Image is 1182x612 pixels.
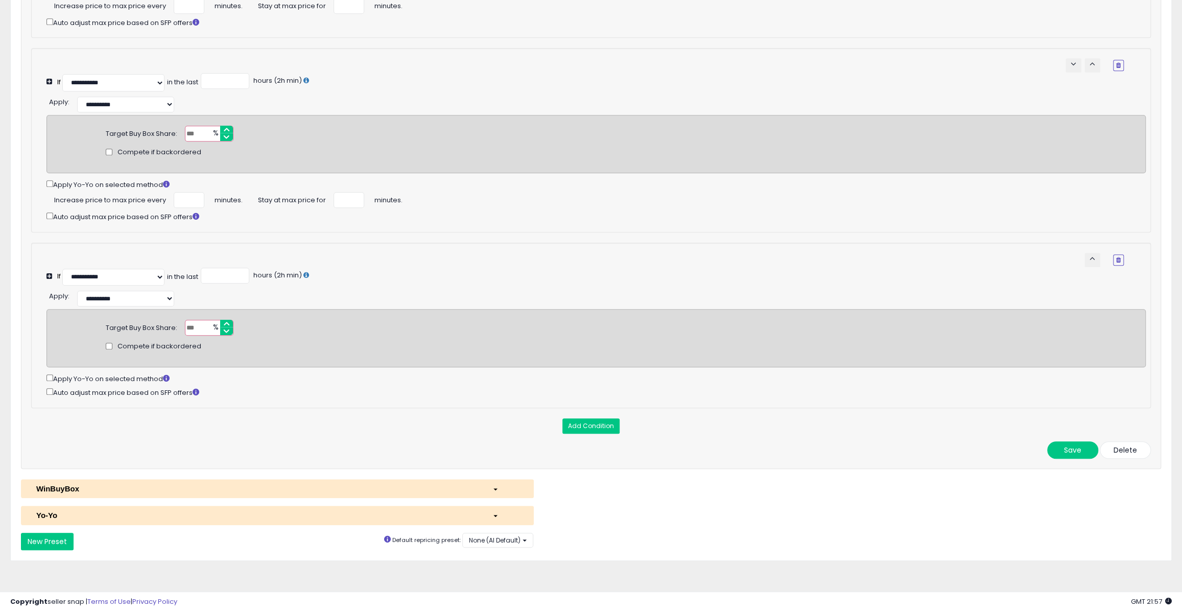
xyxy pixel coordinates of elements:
span: Increase price to max price every [54,192,166,205]
div: Auto adjust max price based on SFP offers [46,386,1146,397]
span: Compete if backordered [117,342,201,351]
span: hours (2h min) [252,76,302,85]
span: Apply [49,97,68,107]
button: keyboard_arrow_up [1084,58,1100,73]
div: Apply Yo-Yo on selected method [46,178,1146,190]
div: Target Buy Box Share: [106,126,177,139]
span: Compete if backordered [117,148,201,157]
button: New Preset [21,533,74,550]
span: hours (2h min) [252,270,302,280]
span: minutes. [374,192,403,205]
button: Save [1047,441,1098,459]
small: Default repricing preset: [392,536,461,544]
div: Auto adjust max price based on SFP offers [46,210,1146,222]
div: in the last [167,78,198,87]
span: None (AI Default) [469,536,521,545]
div: Apply Yo-Yo on selected method [46,372,1146,384]
span: Stay at max price for [258,192,326,205]
span: keyboard_arrow_down [1069,59,1078,69]
a: Privacy Policy [132,597,177,606]
span: % [207,320,223,336]
div: : [49,94,69,107]
button: Add Condition [562,418,620,434]
span: minutes. [215,192,243,205]
button: Yo-Yo [21,506,534,525]
strong: Copyright [10,597,48,606]
button: WinBuyBox [21,479,534,498]
a: Terms of Use [87,597,131,606]
span: Apply [49,291,68,301]
span: % [207,126,223,142]
span: keyboard_arrow_up [1088,59,1097,69]
i: Remove Condition [1116,62,1121,68]
span: keyboard_arrow_up [1088,254,1097,264]
div: Yo-Yo [29,510,485,521]
button: None (AI Default) [462,533,533,548]
div: seller snap | | [10,597,177,607]
div: Target Buy Box Share: [106,320,177,333]
div: WinBuyBox [29,483,485,494]
div: Auto adjust max price based on SFP offers [46,16,1146,28]
i: Remove Condition [1116,257,1121,263]
div: : [49,288,69,301]
span: 2025-10-8 21:57 GMT [1131,597,1172,606]
button: keyboard_arrow_down [1066,58,1081,73]
button: Delete [1100,441,1151,459]
div: in the last [167,272,198,282]
button: keyboard_arrow_up [1084,253,1100,267]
